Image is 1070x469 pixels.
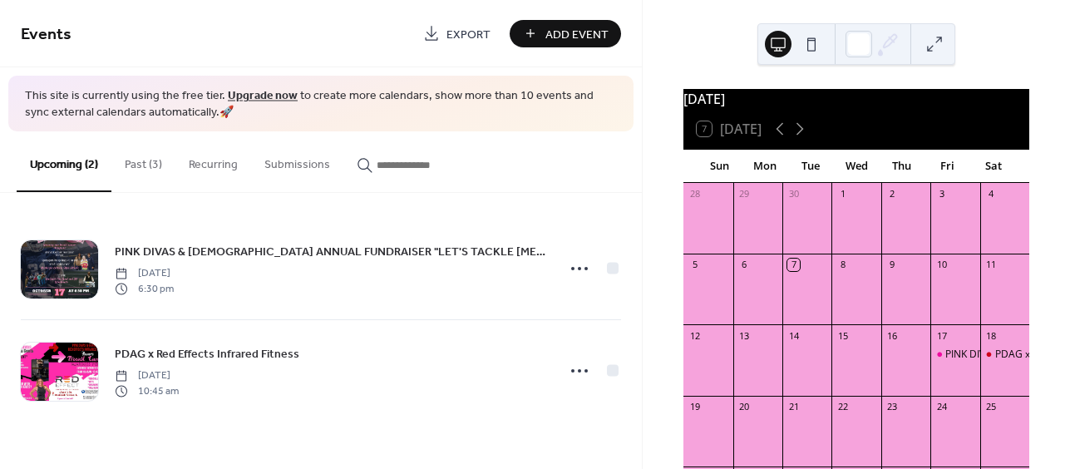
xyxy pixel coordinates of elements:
div: PINK DIVAS & GENTS ANNUAL FUNDRAISER "LET'S TACKLE BREAST CANCER!" [930,348,979,362]
div: 1 [836,188,849,200]
div: 20 [738,401,751,413]
div: 13 [738,329,751,342]
div: Mon [742,150,788,183]
div: 14 [787,329,800,342]
div: 23 [886,401,899,413]
span: Export [446,26,491,43]
div: Wed [834,150,880,183]
div: 5 [688,259,701,271]
div: 24 [935,401,948,413]
div: [DATE] [683,89,1029,109]
span: 6:30 pm [115,281,174,296]
div: 2 [886,188,899,200]
div: Thu [880,150,925,183]
button: Submissions [251,131,343,190]
a: Export [411,20,503,47]
a: PDAG x Red Effects Infrared Fitness [115,344,299,363]
span: This site is currently using the free tier. to create more calendars, show more than 10 events an... [25,88,617,121]
div: 16 [886,329,899,342]
div: 28 [688,188,701,200]
div: Tue [788,150,834,183]
div: 29 [738,188,751,200]
button: Past (3) [111,131,175,190]
span: PINK DIVAS & [DEMOGRAPHIC_DATA] ANNUAL FUNDRAISER "LET'S TACKLE [MEDICAL_DATA]!" [115,244,546,261]
div: 17 [935,329,948,342]
div: Fri [925,150,970,183]
span: [DATE] [115,266,174,281]
div: 7 [787,259,800,271]
div: 4 [985,188,998,200]
div: 8 [836,259,849,271]
div: 25 [985,401,998,413]
span: [DATE] [115,368,179,383]
div: 21 [787,401,800,413]
a: PINK DIVAS & [DEMOGRAPHIC_DATA] ANNUAL FUNDRAISER "LET'S TACKLE [MEDICAL_DATA]!" [115,242,546,261]
div: 19 [688,401,701,413]
div: Sat [970,150,1016,183]
div: 30 [787,188,800,200]
div: 6 [738,259,751,271]
span: Events [21,18,71,51]
button: Add Event [510,20,621,47]
div: 22 [836,401,849,413]
div: 11 [985,259,998,271]
button: Upcoming (2) [17,131,111,192]
div: PDAG x Red Effects Infrared Fitness [980,348,1029,362]
div: 12 [688,329,701,342]
span: Add Event [545,26,609,43]
div: 18 [985,329,998,342]
span: 10:45 am [115,383,179,398]
div: 9 [886,259,899,271]
button: Recurring [175,131,251,190]
div: 15 [836,329,849,342]
div: 3 [935,188,948,200]
span: PDAG x Red Effects Infrared Fitness [115,346,299,363]
div: Sun [697,150,742,183]
div: 10 [935,259,948,271]
a: Upgrade now [228,85,298,107]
